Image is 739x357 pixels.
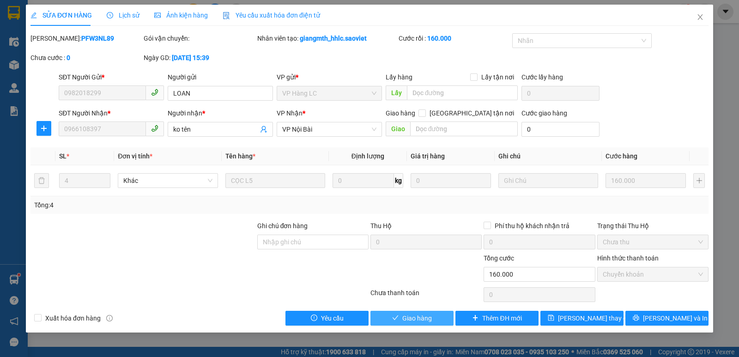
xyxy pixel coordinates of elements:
[144,33,255,43] div: Gói vận chuyển:
[225,152,255,160] span: Tên hàng
[370,222,392,230] span: Thu Hộ
[484,254,514,262] span: Tổng cước
[42,313,104,323] span: Xuất hóa đơn hàng
[625,311,709,326] button: printer[PERSON_NAME] và In
[225,173,325,188] input: VD: Bàn, Ghế
[399,33,510,43] div: Cước rồi :
[257,222,308,230] label: Ghi chú đơn hàng
[277,72,382,82] div: VP gửi
[351,152,384,160] span: Định lượng
[392,315,399,322] span: check
[603,235,703,249] span: Chưa thu
[521,122,600,137] input: Cước giao hàng
[411,173,491,188] input: 0
[118,152,152,160] span: Đơn vị tính
[144,53,255,63] div: Ngày GD:
[285,311,369,326] button: exclamation-circleYêu cầu
[34,200,286,210] div: Tổng: 4
[37,125,51,132] span: plus
[321,313,344,323] span: Yêu cầu
[386,121,410,136] span: Giao
[277,109,303,117] span: VP Nhận
[154,12,161,18] span: picture
[223,12,320,19] span: Yêu cầu xuất hóa đơn điện tử
[606,152,637,160] span: Cước hàng
[123,174,212,188] span: Khác
[643,313,708,323] span: [PERSON_NAME] và In
[548,315,554,322] span: save
[495,147,602,165] th: Ghi chú
[30,33,142,43] div: [PERSON_NAME]:
[369,288,483,304] div: Chưa thanh toán
[282,86,376,100] span: VP Hàng LC
[81,35,114,42] b: PFW3NL89
[151,125,158,132] span: phone
[410,121,518,136] input: Dọc đường
[59,72,164,82] div: SĐT Người Gửi
[386,85,407,100] span: Lấy
[386,73,412,81] span: Lấy hàng
[107,12,139,19] span: Lịch sử
[30,12,92,19] span: SỬA ĐƠN HÀNG
[106,315,113,321] span: info-circle
[107,12,113,18] span: clock-circle
[558,313,632,323] span: [PERSON_NAME] thay đổi
[521,86,600,101] input: Cước lấy hàng
[427,35,451,42] b: 160.000
[411,152,445,160] span: Giá trị hàng
[154,12,208,19] span: Ảnh kiện hàng
[402,313,432,323] span: Giao hàng
[521,73,563,81] label: Cước lấy hàng
[697,13,704,21] span: close
[311,315,317,322] span: exclamation-circle
[633,315,639,322] span: printer
[151,89,158,96] span: phone
[606,173,686,188] input: 0
[59,152,67,160] span: SL
[498,173,598,188] input: Ghi Chú
[491,221,573,231] span: Phí thu hộ khách nhận trả
[394,173,403,188] span: kg
[34,173,49,188] button: delete
[300,35,367,42] b: giangmth_hhlc.saoviet
[172,54,209,61] b: [DATE] 15:39
[257,33,397,43] div: Nhân viên tạo:
[168,72,273,82] div: Người gửi
[597,221,709,231] div: Trạng thái Thu Hộ
[521,109,567,117] label: Cước giao hàng
[257,235,369,249] input: Ghi chú đơn hàng
[168,108,273,118] div: Người nhận
[30,12,37,18] span: edit
[597,254,659,262] label: Hình thức thanh toán
[282,122,376,136] span: VP Nội Bài
[693,173,705,188] button: plus
[36,121,51,136] button: plus
[407,85,518,100] input: Dọc đường
[223,12,230,19] img: icon
[67,54,70,61] b: 0
[603,267,703,281] span: Chuyển khoản
[30,53,142,63] div: Chưa cước :
[478,72,518,82] span: Lấy tận nơi
[687,5,713,30] button: Close
[482,313,521,323] span: Thêm ĐH mới
[260,126,267,133] span: user-add
[472,315,479,322] span: plus
[540,311,624,326] button: save[PERSON_NAME] thay đổi
[386,109,415,117] span: Giao hàng
[59,108,164,118] div: SĐT Người Nhận
[370,311,454,326] button: checkGiao hàng
[455,311,539,326] button: plusThêm ĐH mới
[426,108,518,118] span: [GEOGRAPHIC_DATA] tận nơi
